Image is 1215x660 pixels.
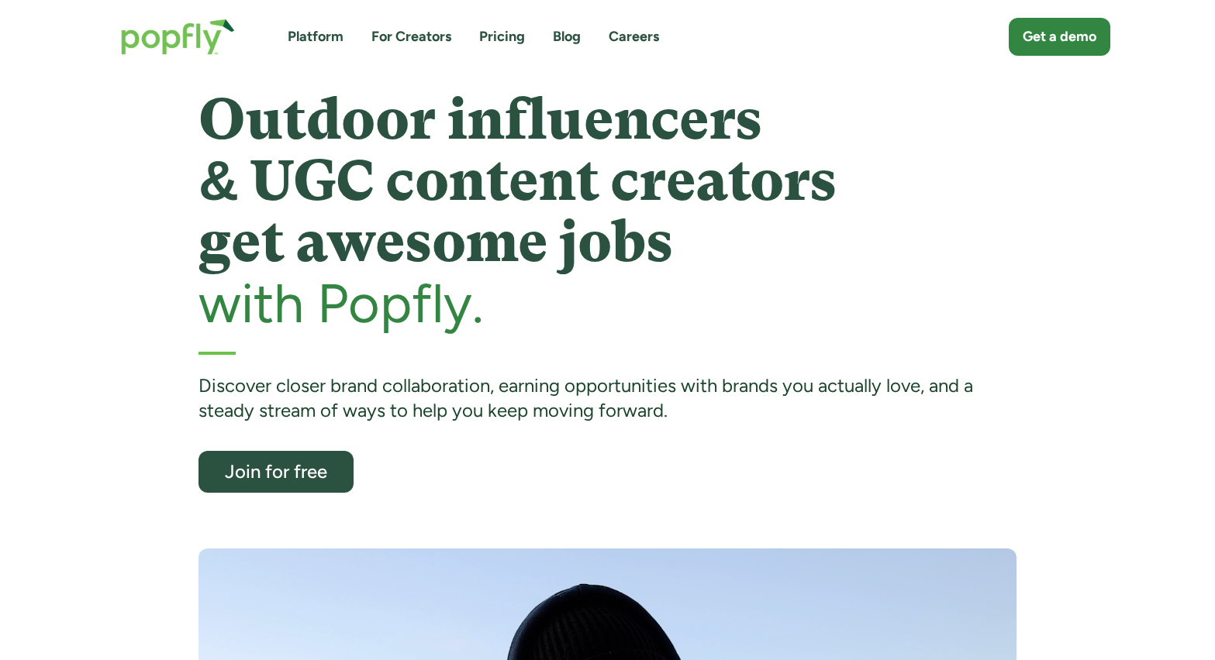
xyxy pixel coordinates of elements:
a: For Creators [371,27,451,46]
div: Discover closer brand collaboration, earning opportunities with brands you actually love, and a s... [198,373,1017,424]
a: Pricing [479,27,525,46]
a: Join for free [198,451,354,493]
div: Get a demo [1023,27,1096,46]
a: home [105,3,250,70]
a: Get a demo [1009,18,1110,56]
a: Platform [288,27,343,46]
h1: Outdoor influencers & UGC content creators get awesome jobs [198,89,1017,273]
div: Join for free [212,462,340,481]
a: Blog [553,27,581,46]
a: Careers [609,27,659,46]
h2: with Popfly. [198,273,1017,333]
